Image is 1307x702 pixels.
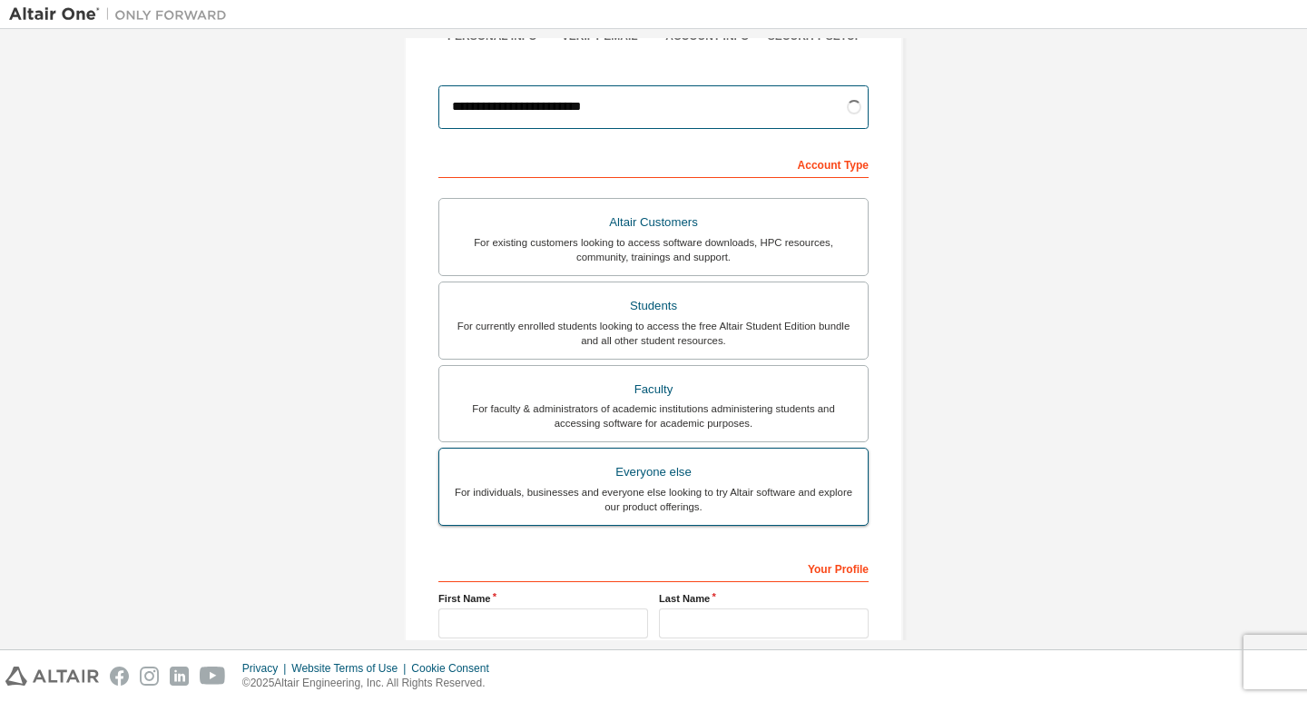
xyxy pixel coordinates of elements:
div: Privacy [242,661,291,676]
div: Your Profile [438,553,869,582]
p: © 2025 Altair Engineering, Inc. All Rights Reserved. [242,676,500,691]
div: Faculty [450,377,857,402]
div: For currently enrolled students looking to access the free Altair Student Edition bundle and all ... [450,319,857,348]
div: Cookie Consent [411,661,499,676]
div: Students [450,293,857,319]
div: Everyone else [450,460,857,485]
img: instagram.svg [140,667,159,686]
img: altair_logo.svg [5,667,99,686]
img: Altair One [9,5,236,24]
img: facebook.svg [110,667,129,686]
div: For existing customers looking to access software downloads, HPC resources, community, trainings ... [450,235,857,264]
img: youtube.svg [200,667,226,686]
label: Last Name [659,591,869,606]
div: Account Type [438,149,869,178]
div: For individuals, businesses and everyone else looking to try Altair software and explore our prod... [450,485,857,514]
div: Website Terms of Use [291,661,411,676]
div: For faculty & administrators of academic institutions administering students and accessing softwa... [450,401,857,430]
div: Altair Customers [450,210,857,235]
label: First Name [438,591,648,606]
img: linkedin.svg [170,667,189,686]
